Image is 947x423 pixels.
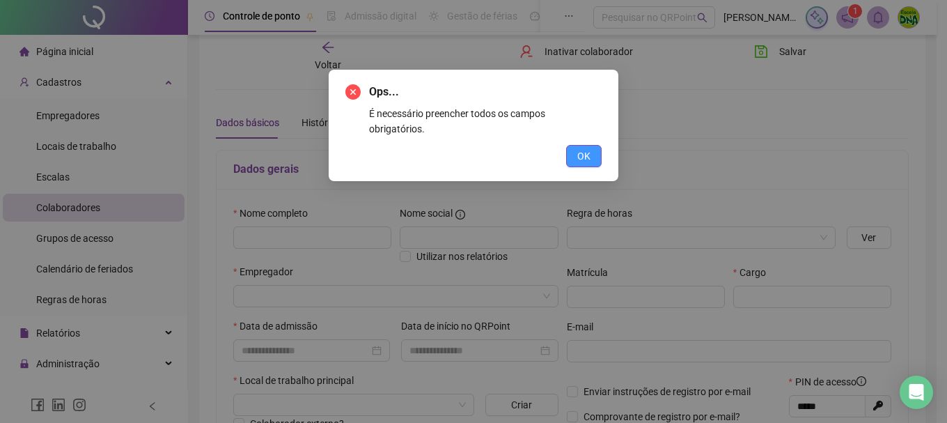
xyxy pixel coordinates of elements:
button: OK [566,145,602,167]
span: Ops... [369,85,399,98]
span: close-circle [345,84,361,100]
span: OK [577,148,590,164]
span: É necessário preencher todos os campos obrigatórios. [369,108,545,134]
div: Open Intercom Messenger [900,376,933,409]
